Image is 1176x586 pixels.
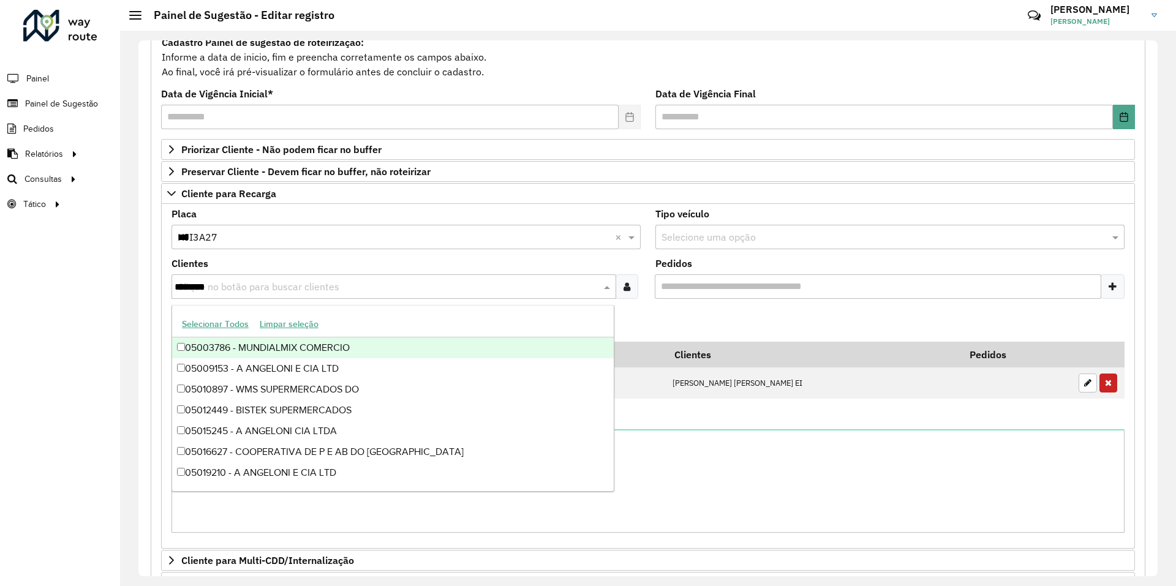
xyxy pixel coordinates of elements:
[1050,16,1142,27] span: [PERSON_NAME]
[1021,2,1047,29] a: Contato Rápido
[176,315,254,334] button: Selecionar Todos
[1050,4,1142,15] h3: [PERSON_NAME]
[161,183,1135,204] a: Cliente para Recarga
[172,462,614,483] div: 05019210 - A ANGELONI E CIA LTD
[181,555,354,565] span: Cliente para Multi-CDD/Internalização
[181,167,431,176] span: Preservar Cliente - Devem ficar no buffer, não roteirizar
[26,72,49,85] span: Painel
[25,148,63,160] span: Relatórios
[655,86,756,101] label: Data de Vigência Final
[615,230,625,244] span: Clear all
[23,198,46,211] span: Tático
[161,34,1135,80] div: Informe a data de inicio, fim e preencha corretamente os campos abaixo. Ao final, você irá pré-vi...
[962,342,1072,367] th: Pedidos
[23,122,54,135] span: Pedidos
[171,305,614,492] ng-dropdown-panel: Options list
[25,97,98,110] span: Painel de Sugestão
[161,204,1135,549] div: Cliente para Recarga
[171,256,208,271] label: Clientes
[172,337,614,358] div: 05003786 - MUNDIALMIX COMERCIO
[655,256,692,271] label: Pedidos
[181,145,382,154] span: Priorizar Cliente - Não podem ficar no buffer
[161,86,273,101] label: Data de Vigência Inicial
[161,161,1135,182] a: Preservar Cliente - Devem ficar no buffer, não roteirizar
[162,36,364,48] strong: Cadastro Painel de sugestão de roteirização:
[172,441,614,462] div: 05016627 - COOPERATIVA DE P E AB DO [GEOGRAPHIC_DATA]
[666,367,962,399] td: [PERSON_NAME] [PERSON_NAME] EI
[1113,105,1135,129] button: Choose Date
[172,379,614,400] div: 05010897 - WMS SUPERMERCADOS DO
[655,206,709,221] label: Tipo veículo
[161,139,1135,160] a: Priorizar Cliente - Não podem ficar no buffer
[172,358,614,379] div: 05009153 - A ANGELONI E CIA LTD
[254,315,324,334] button: Limpar seleção
[172,400,614,421] div: 05012449 - BISTEK SUPERMERCADOS
[171,206,197,221] label: Placa
[161,550,1135,571] a: Cliente para Multi-CDD/Internalização
[141,9,334,22] h2: Painel de Sugestão - Editar registro
[24,173,62,186] span: Consultas
[666,342,962,367] th: Clientes
[172,483,614,504] div: 05019211 - A ANGELONI CIA LTDA
[172,421,614,441] div: 05015245 - A ANGELONI CIA LTDA
[181,189,276,198] span: Cliente para Recarga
